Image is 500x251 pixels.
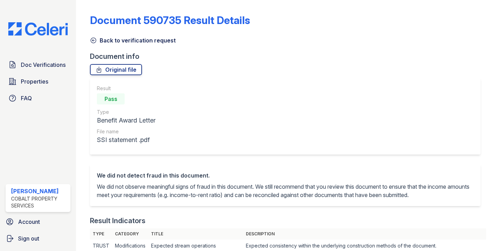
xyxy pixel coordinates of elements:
[18,234,39,243] span: Sign out
[97,135,156,145] div: SSI statement .pdf
[90,64,142,75] a: Original file
[21,94,32,102] span: FAQ
[97,116,156,125] div: Benefit Award Letter
[90,52,486,61] div: Document info
[6,91,70,105] a: FAQ
[6,74,70,88] a: Properties
[21,77,48,86] span: Properties
[97,128,156,135] div: File name
[243,228,486,240] th: Description
[148,228,243,240] th: Title
[97,85,156,92] div: Result
[112,228,148,240] th: Category
[3,232,73,245] a: Sign out
[90,14,250,26] a: Document 590735 Result Details
[6,58,70,72] a: Doc Verifications
[90,36,176,45] a: Back to verification request
[21,61,66,69] span: Doc Verifications
[3,22,73,36] img: CE_Logo_Blue-a8612792a0a2168367f1c8372b55b34899dd931a85d93a1a3d3e32e68fde9ad4.png
[97,109,156,116] div: Type
[90,216,145,226] div: Result Indicators
[11,195,68,209] div: Cobalt Property Services
[97,93,125,104] div: Pass
[3,215,73,229] a: Account
[18,218,40,226] span: Account
[11,187,68,195] div: [PERSON_NAME]
[90,228,112,240] th: Type
[97,182,474,199] p: We did not observe meaningful signs of fraud in this document. We still recommend that you review...
[97,171,474,180] div: We did not detect fraud in this document.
